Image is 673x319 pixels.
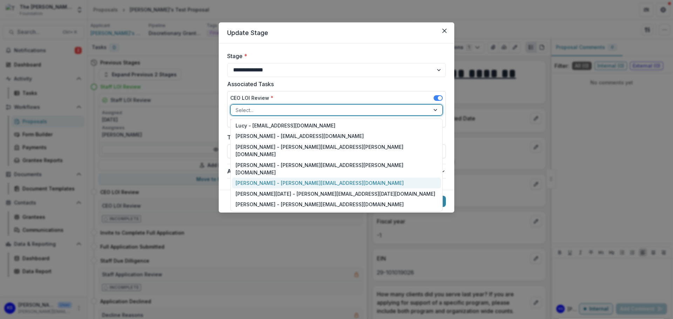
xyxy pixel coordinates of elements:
label: Associated Tasks [227,80,442,88]
div: [PERSON_NAME] - [EMAIL_ADDRESS][DOMAIN_NAME] [232,131,441,142]
button: Close [439,25,450,36]
div: [PERSON_NAME] - [PERSON_NAME][EMAIL_ADDRESS][PERSON_NAME][DOMAIN_NAME] [232,160,441,178]
div: [PERSON_NAME][DATE] - [PERSON_NAME][EMAIL_ADDRESS][DATE][DOMAIN_NAME] [232,188,441,199]
div: [PERSON_NAME] - [PERSON_NAME][EMAIL_ADDRESS][PERSON_NAME][DOMAIN_NAME] [232,141,441,160]
label: Stage [227,52,442,60]
button: Advanced Configuration [227,164,446,178]
span: Advanced Configuration [227,167,440,175]
div: Lucy - [EMAIL_ADDRESS][DOMAIN_NAME] [232,120,441,131]
div: [PERSON_NAME] - [PERSON_NAME][EMAIL_ADDRESS][DOMAIN_NAME] [232,178,441,188]
div: [PERSON_NAME] - [PERSON_NAME][EMAIL_ADDRESS][DOMAIN_NAME] [232,199,441,210]
header: Update Stage [219,22,454,43]
label: CEO LOI Review [230,94,273,102]
label: Task Due Date [227,133,442,141]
